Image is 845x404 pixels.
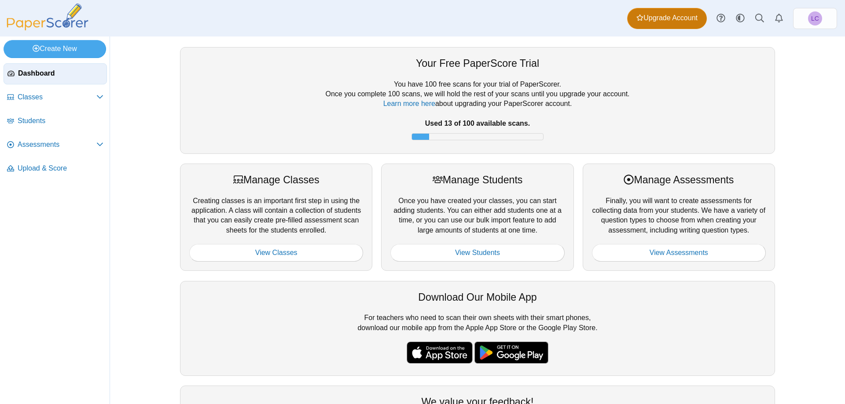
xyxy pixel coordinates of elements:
[383,100,435,107] a: Learn more here
[4,4,92,30] img: PaperScorer
[4,24,92,32] a: PaperScorer
[180,281,775,376] div: For teachers who need to scan their own sheets with their smart phones, download our mobile app f...
[18,164,103,173] span: Upload & Score
[592,173,766,187] div: Manage Assessments
[425,120,530,127] b: Used 13 of 100 available scans.
[811,15,819,22] span: Leah Carlson
[474,342,548,364] img: google-play-badge.png
[189,173,363,187] div: Manage Classes
[636,13,698,23] span: Upgrade Account
[4,158,107,179] a: Upload & Score
[189,244,363,262] a: View Classes
[390,244,564,262] a: View Students
[381,164,573,271] div: Once you have created your classes, you can start adding students. You can either add students on...
[189,290,766,304] div: Download Our Mobile App
[627,8,707,29] a: Upgrade Account
[4,63,107,84] a: Dashboard
[180,164,372,271] div: Creating classes is an important first step in using the application. A class will contain a coll...
[407,342,473,364] img: apple-store-badge.svg
[4,40,106,58] a: Create New
[4,135,107,156] a: Assessments
[4,87,107,108] a: Classes
[592,244,766,262] a: View Assessments
[769,9,789,28] a: Alerts
[583,164,775,271] div: Finally, you will want to create assessments for collecting data from your students. We have a va...
[4,111,107,132] a: Students
[808,11,822,25] span: Leah Carlson
[189,80,766,145] div: You have 100 free scans for your trial of PaperScorer. Once you complete 100 scans, we will hold ...
[793,8,837,29] a: Leah Carlson
[390,173,564,187] div: Manage Students
[18,92,96,102] span: Classes
[18,116,103,126] span: Students
[18,69,103,78] span: Dashboard
[18,140,96,149] span: Assessments
[189,56,766,70] div: Your Free PaperScore Trial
